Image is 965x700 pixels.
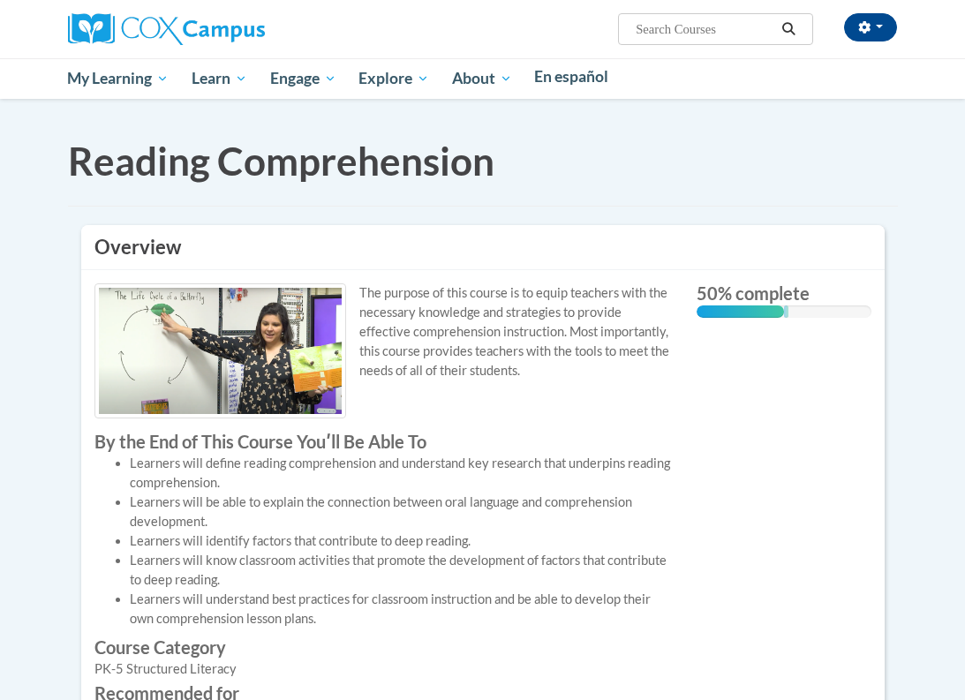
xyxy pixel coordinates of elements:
[180,58,259,99] a: Learn
[784,305,788,318] div: 0.001%
[697,305,784,318] div: 50% complete
[94,283,346,418] img: Course logo image
[67,68,169,89] span: My Learning
[780,23,796,36] i: 
[358,68,429,89] span: Explore
[130,454,671,493] li: Learners will define reading comprehension and understand key research that underpins reading com...
[452,68,512,89] span: About
[94,432,671,451] label: By the End of This Course Youʹll Be Able To
[68,13,265,45] img: Cox Campus
[697,283,871,303] label: 50% complete
[524,58,621,95] a: En español
[534,67,608,86] span: En español
[259,58,348,99] a: Engage
[270,68,336,89] span: Engage
[94,283,671,380] p: The purpose of this course is to equip teachers with the necessary knowledge and strategies to pr...
[68,138,494,184] span: Reading Comprehension
[68,20,265,35] a: Cox Campus
[634,19,775,40] input: Search Courses
[130,590,671,628] li: Learners will understand best practices for classroom instruction and be able to develop their ow...
[94,234,871,261] h3: Overview
[57,58,181,99] a: My Learning
[441,58,524,99] a: About
[55,58,911,99] div: Main menu
[130,531,671,551] li: Learners will identify factors that contribute to deep reading.
[130,493,671,531] li: Learners will be able to explain the connection between oral language and comprehension development.
[94,659,671,679] div: PK-5 Structured Literacy
[775,19,802,40] button: Search
[94,637,671,657] label: Course Category
[130,551,671,590] li: Learners will know classroom activities that promote the development of factors that contribute t...
[192,68,247,89] span: Learn
[844,13,897,41] button: Account Settings
[347,58,441,99] a: Explore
